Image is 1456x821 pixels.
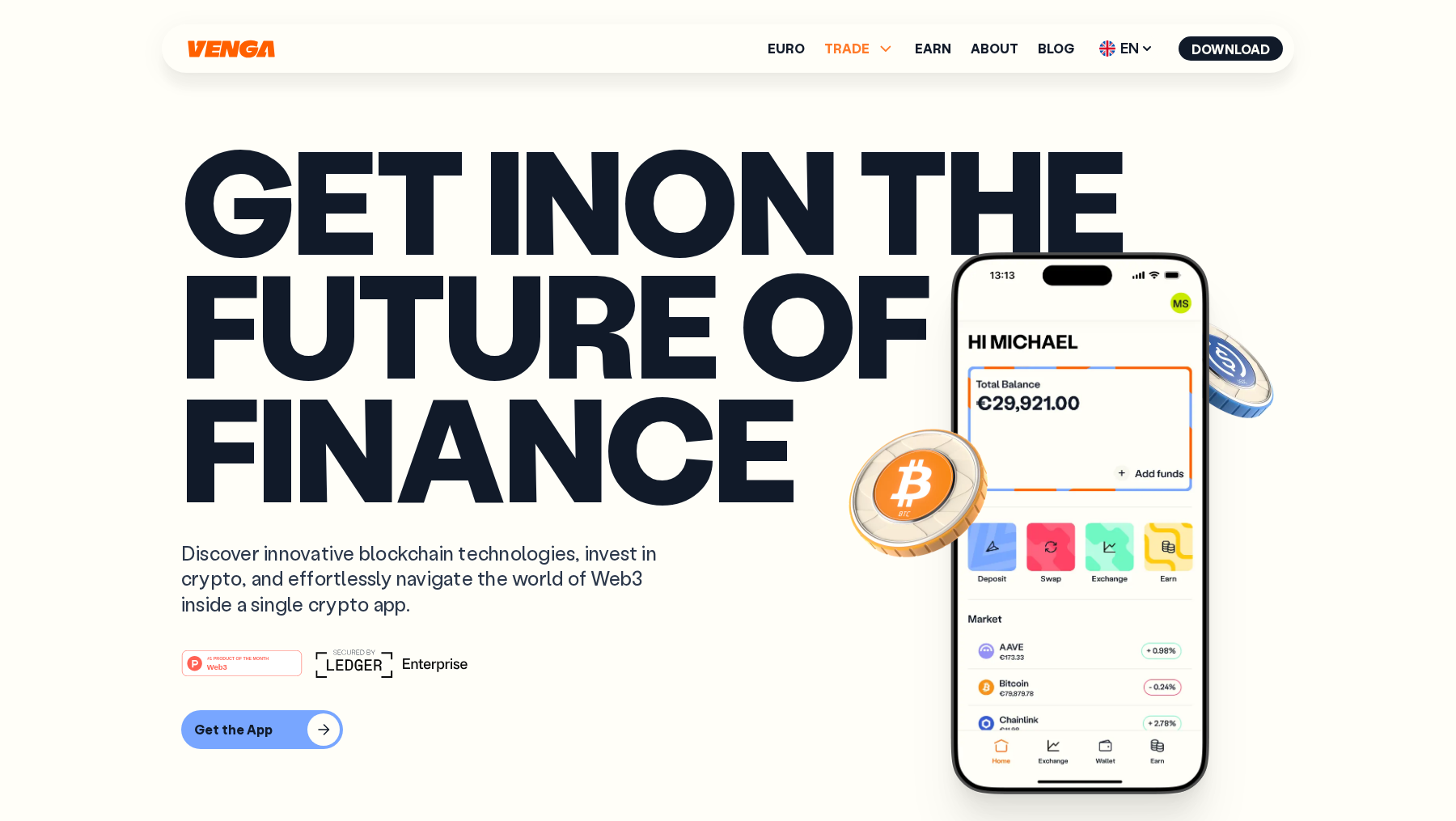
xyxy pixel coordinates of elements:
span: TRADE [824,39,895,58]
a: Get the App [181,710,1275,749]
img: flag-uk [1099,40,1115,57]
span: EN [1094,36,1159,61]
a: Blog [1038,42,1074,55]
p: Discover innovative blockchain technologies, invest in crypto, and effortlessly navigate the worl... [181,540,692,616]
img: Bitcoin [845,419,991,565]
a: #1 PRODUCT OF THE MONTHWeb3 [181,659,303,680]
a: Earn [915,42,951,55]
svg: Home [186,40,277,58]
tspan: Web3 [207,662,227,671]
p: Get in on the future of finance [181,137,1275,508]
a: Euro [768,42,805,55]
a: About [971,42,1018,55]
img: Venga app main [950,252,1209,794]
button: Get the App [181,710,343,749]
span: TRADE [824,42,870,55]
button: Download [1179,36,1283,61]
img: USDC coin [1161,310,1277,426]
div: Get the App [194,722,273,738]
tspan: #1 PRODUCT OF THE MONTH [207,656,269,661]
